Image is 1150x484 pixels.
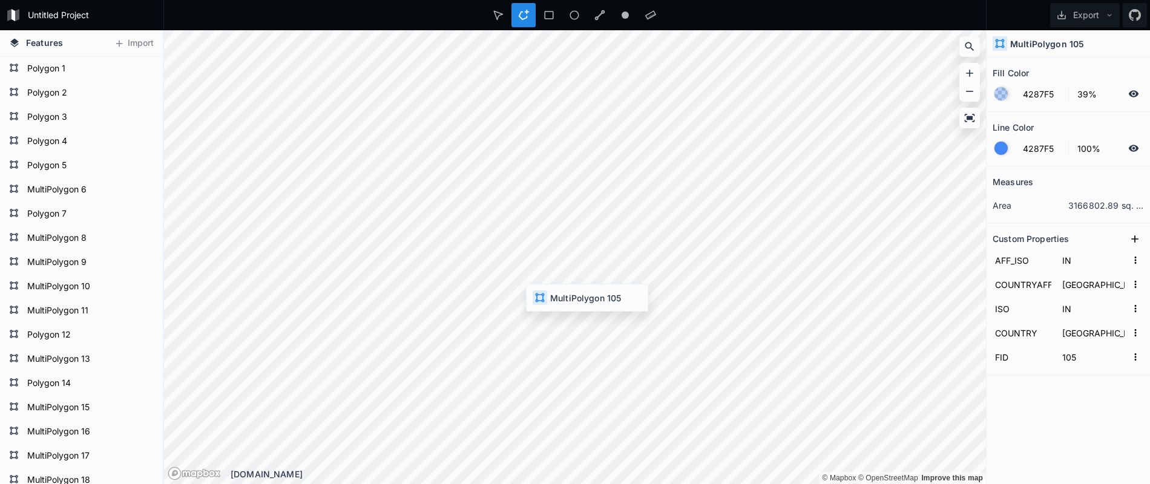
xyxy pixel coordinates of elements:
[231,468,986,480] div: [DOMAIN_NAME]
[1010,38,1084,50] h4: MultiPolygon 105
[993,118,1034,137] h2: Line Color
[921,474,983,482] a: Map feedback
[993,348,1054,366] input: Name
[1068,199,1144,212] dd: 3166802.89 sq. km
[1060,324,1127,342] input: Empty
[858,474,918,482] a: OpenStreetMap
[1060,275,1127,293] input: Empty
[1050,3,1120,27] button: Export
[993,64,1029,82] h2: Fill Color
[26,36,63,49] span: Features
[168,466,221,480] a: Mapbox logo
[993,199,1068,212] dt: area
[993,299,1054,318] input: Name
[993,229,1069,248] h2: Custom Properties
[993,251,1054,269] input: Name
[993,324,1054,342] input: Name
[1060,299,1127,318] input: Empty
[1060,348,1127,366] input: Empty
[822,474,856,482] a: Mapbox
[993,275,1054,293] input: Name
[108,34,160,53] button: Import
[1060,251,1127,269] input: Empty
[993,172,1033,191] h2: Measures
